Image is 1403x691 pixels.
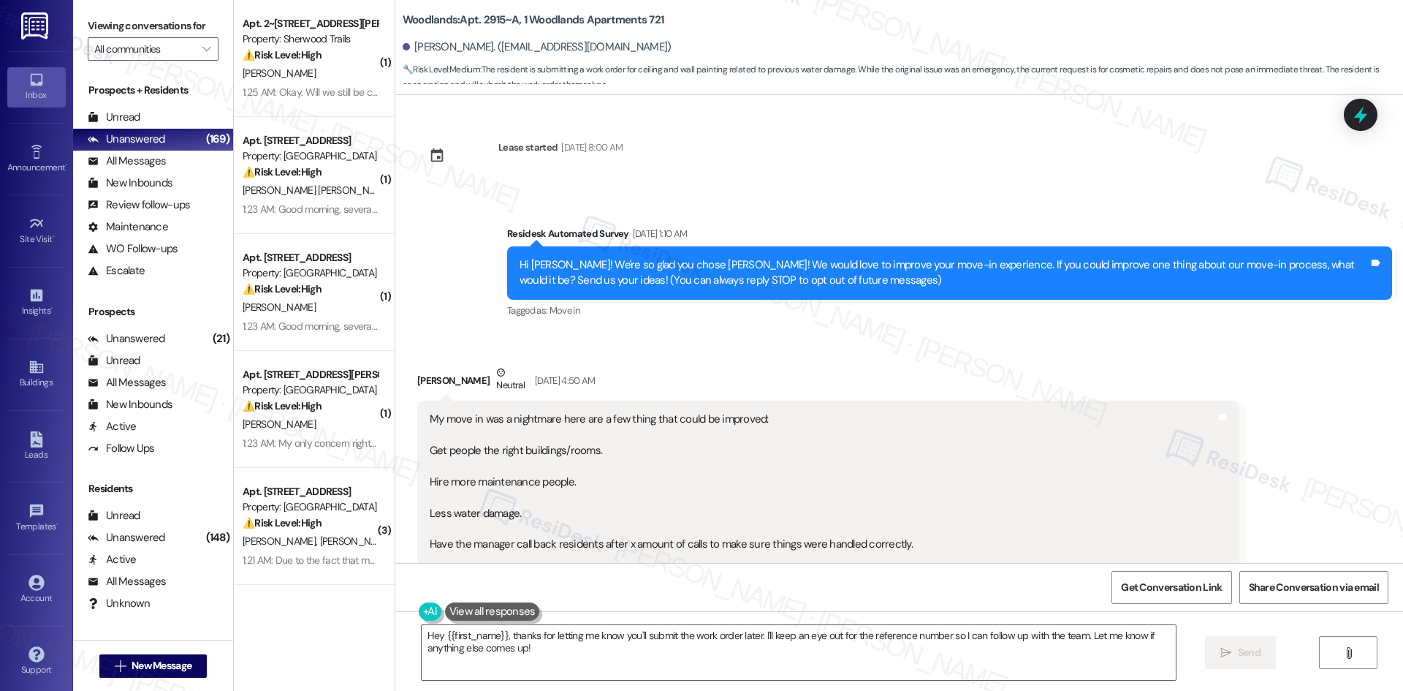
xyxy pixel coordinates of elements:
[65,160,67,170] span: •
[1220,647,1231,659] i: 
[73,304,233,320] div: Prospects
[531,373,596,388] div: [DATE] 4:50 AM
[243,382,378,398] div: Property: [GEOGRAPHIC_DATA]
[209,328,233,350] div: (21)
[243,484,378,499] div: Apt. [STREET_ADDRESS]
[7,67,66,107] a: Inbox
[243,516,322,529] strong: ⚠️ Risk Level: High
[243,282,322,295] strong: ⚠️ Risk Level: High
[243,499,378,515] div: Property: [GEOGRAPHIC_DATA]
[88,331,165,347] div: Unanswered
[88,197,190,213] div: Review follow-ups
[1249,580,1379,595] span: Share Conversation via email
[403,39,672,55] div: [PERSON_NAME]. ([EMAIL_ADDRESS][DOMAIN_NAME])
[1121,580,1222,595] span: Get Conversation Link
[1238,645,1261,660] span: Send
[629,226,688,241] div: [DATE] 1:10 AM
[88,419,137,434] div: Active
[243,554,514,567] div: 1:21 AM: Due to the fact that my pay day schedule has changed.
[88,263,145,279] div: Escalate
[88,110,140,125] div: Unread
[88,375,166,390] div: All Messages
[243,31,378,47] div: Property: Sherwood Trails
[243,86,479,99] div: 1:25 AM: Okay. Will we still be charged for maintenance?
[7,499,66,538] a: Templates •
[7,642,66,681] a: Support
[507,300,1392,321] div: Tagged as:
[202,43,210,55] i: 
[94,37,195,61] input: All communities
[243,16,378,31] div: Apt. 2~[STREET_ADDRESS][PERSON_NAME]
[88,574,166,589] div: All Messages
[319,535,397,548] span: [PERSON_NAME]
[243,67,316,80] span: [PERSON_NAME]
[403,64,480,75] strong: 🔧 Risk Level: Medium
[88,596,150,611] div: Unknown
[1343,647,1354,659] i: 
[73,83,233,98] div: Prospects + Residents
[202,526,233,549] div: (148)
[243,165,322,178] strong: ⚠️ Risk Level: High
[243,367,378,382] div: Apt. [STREET_ADDRESS][PERSON_NAME]
[520,257,1369,289] div: Hi [PERSON_NAME]! We're so glad you chose [PERSON_NAME]! We would love to improve your move-in ex...
[88,15,218,37] label: Viewing conversations for
[1205,636,1276,669] button: Send
[88,353,140,369] div: Unread
[21,12,51,39] img: ResiDesk Logo
[56,519,58,529] span: •
[7,211,66,251] a: Site Visit •
[7,355,66,394] a: Buildings
[88,397,172,412] div: New Inbounds
[88,552,137,567] div: Active
[1111,571,1231,604] button: Get Conversation Link
[88,441,155,456] div: Follow Ups
[507,226,1392,246] div: Residesk Automated Survey
[99,654,208,678] button: New Message
[132,658,191,673] span: New Message
[88,132,165,147] div: Unanswered
[422,625,1176,680] textarea: Hey {{first_name}}, thanks for letting me know you'll submit the work order later. I'll keep an e...
[88,175,172,191] div: New Inbounds
[498,140,558,155] div: Lease started
[403,12,664,28] b: Woodlands: Apt. 2915~A, 1 Woodlands Apartments 721
[88,530,165,545] div: Unanswered
[73,481,233,496] div: Residents
[403,62,1403,94] span: : The resident is submitting a work order for ceiling and wall painting related to previous water...
[243,250,378,265] div: Apt. [STREET_ADDRESS]
[7,283,66,322] a: Insights •
[88,154,166,169] div: All Messages
[7,427,66,467] a: Leads
[550,304,579,317] span: Move in
[243,418,316,431] span: [PERSON_NAME]
[493,365,527,396] div: Neutral
[7,570,66,610] a: Account
[243,437,597,450] div: 1:23 AM: My only concern right now is the promise to pay. Hope that stays intacked .
[88,508,140,524] div: Unread
[88,219,168,235] div: Maintenance
[202,128,233,151] div: (169)
[243,133,378,148] div: Apt. [STREET_ADDRESS]
[88,241,178,257] div: WO Follow-ups
[558,140,623,155] div: [DATE] 8:00 AM
[1239,571,1388,604] button: Share Conversation via email
[417,365,1239,401] div: [PERSON_NAME]
[243,265,378,281] div: Property: [GEOGRAPHIC_DATA]
[243,148,378,164] div: Property: [GEOGRAPHIC_DATA]
[243,399,322,412] strong: ⚠️ Risk Level: High
[243,184,391,197] span: [PERSON_NAME] [PERSON_NAME]
[243,301,316,314] span: [PERSON_NAME]
[243,48,322,61] strong: ⚠️ Risk Level: High
[243,535,320,548] span: [PERSON_NAME]
[53,232,55,242] span: •
[115,660,126,672] i: 
[50,303,53,314] span: •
